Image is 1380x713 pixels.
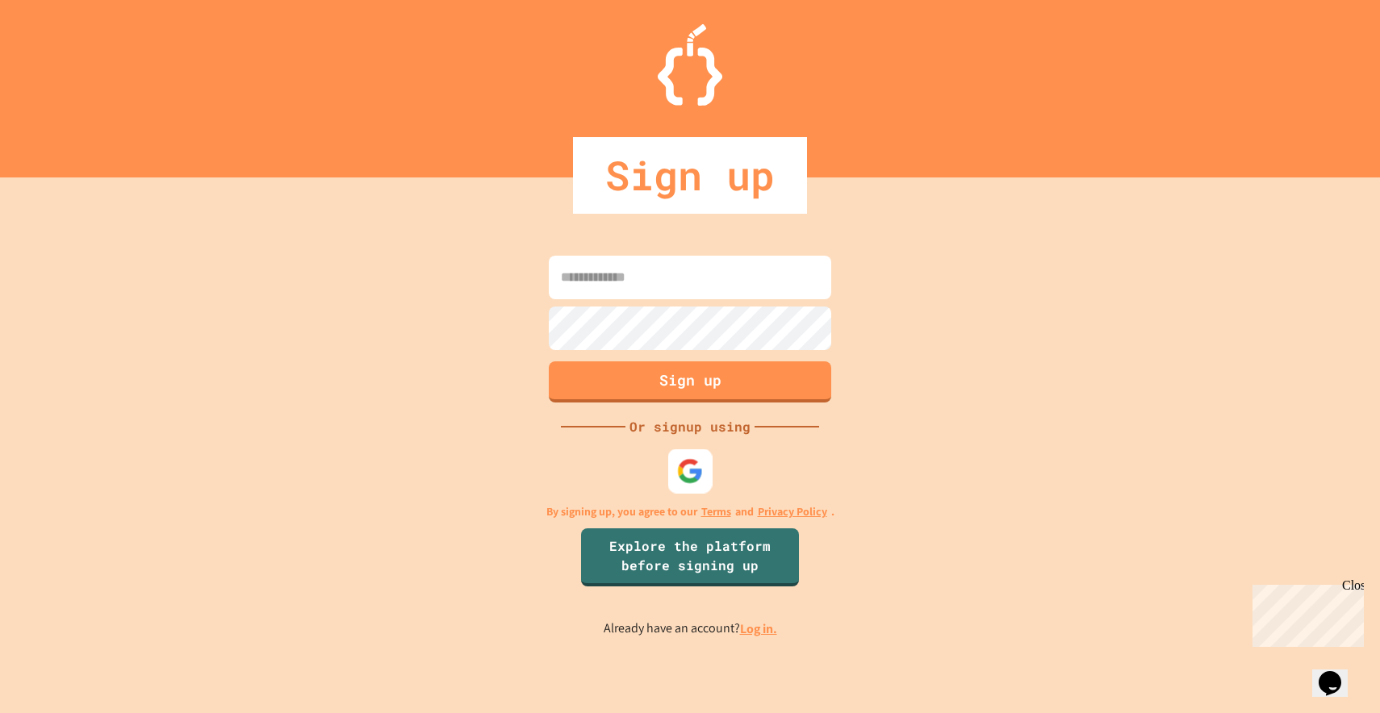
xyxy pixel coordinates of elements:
[625,417,755,436] div: Or signup using
[1312,648,1364,697] iframe: chat widget
[549,361,831,402] button: Sign up
[581,528,799,586] a: Explore the platform before signing up
[677,458,704,485] img: google-icon.svg
[604,619,777,639] p: Already have an account?
[740,620,777,637] a: Log in.
[1246,578,1364,647] iframe: chat widget
[573,137,807,214] div: Sign up
[658,24,722,106] img: Logo.svg
[701,503,731,520] a: Terms
[758,503,827,520] a: Privacy Policy
[6,6,111,102] div: Chat with us now!Close
[546,503,834,520] p: By signing up, you agree to our and .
